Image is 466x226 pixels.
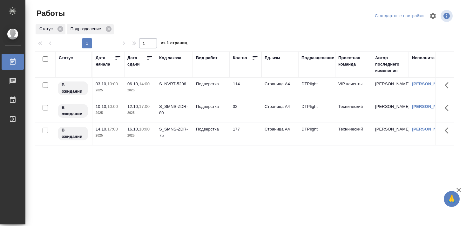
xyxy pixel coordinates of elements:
[441,100,456,116] button: Здесь прячутся важные кнопки
[139,127,150,131] p: 10:00
[335,100,372,123] td: Технический
[230,78,261,100] td: 114
[57,126,89,141] div: Исполнитель назначен, приступать к работе пока рано
[230,100,261,123] td: 32
[265,55,280,61] div: Ед. изм
[230,123,261,145] td: 177
[301,55,334,61] div: Подразделение
[96,81,107,86] p: 03.10,
[57,81,89,96] div: Исполнитель назначен, приступать к работе пока рано
[412,127,447,131] a: [PERSON_NAME]
[96,87,121,94] p: 2025
[127,55,146,67] div: Дата сдачи
[372,78,409,100] td: [PERSON_NAME]
[298,100,335,123] td: DTPlight
[196,81,226,87] p: Подверстка
[127,110,153,116] p: 2025
[233,55,247,61] div: Кол-во
[107,127,118,131] p: 17:00
[127,81,139,86] p: 06.10,
[375,55,406,74] div: Автор последнего изменения
[39,26,55,32] p: Статус
[261,100,298,123] td: Страница А4
[372,123,409,145] td: [PERSON_NAME]
[161,39,187,48] span: из 1 страниц
[372,100,409,123] td: [PERSON_NAME]
[196,103,226,110] p: Подверстка
[335,123,372,145] td: Технический
[57,103,89,118] div: Исполнитель назначен, приступать к работе пока рано
[96,55,115,67] div: Дата начала
[35,8,65,18] span: Работы
[36,24,65,34] div: Статус
[412,55,440,61] div: Исполнитель
[71,26,103,32] p: Подразделение
[373,11,425,21] div: split button
[139,81,150,86] p: 14:00
[96,127,107,131] p: 14.10,
[107,104,118,109] p: 10:00
[441,78,456,93] button: Здесь прячутся важные кнопки
[127,104,139,109] p: 12.10,
[444,191,460,207] button: 🙏
[159,81,190,87] div: S_NVRT-5206
[107,81,118,86] p: 10:00
[139,104,150,109] p: 17:00
[412,104,447,109] a: [PERSON_NAME]
[441,10,454,22] span: Посмотреть информацию
[127,127,139,131] p: 16.10,
[196,55,218,61] div: Вид работ
[127,132,153,139] p: 2025
[159,126,190,139] div: S_SMNS-ZDR-75
[446,192,457,206] span: 🙏
[62,82,84,95] p: В ожидании
[335,78,372,100] td: VIP клиенты
[298,123,335,145] td: DTPlight
[412,81,447,86] a: [PERSON_NAME]
[159,103,190,116] div: S_SMNS-ZDR-80
[96,132,121,139] p: 2025
[127,87,153,94] p: 2025
[159,55,181,61] div: Код заказа
[441,123,456,138] button: Здесь прячутся важные кнопки
[96,110,121,116] p: 2025
[298,78,335,100] td: DTPlight
[196,126,226,132] p: Подверстка
[62,104,84,117] p: В ожидании
[261,123,298,145] td: Страница А4
[96,104,107,109] p: 10.10,
[261,78,298,100] td: Страница А4
[62,127,84,140] p: В ожидании
[425,8,441,24] span: Настроить таблицу
[59,55,73,61] div: Статус
[67,24,114,34] div: Подразделение
[338,55,369,67] div: Проектная команда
